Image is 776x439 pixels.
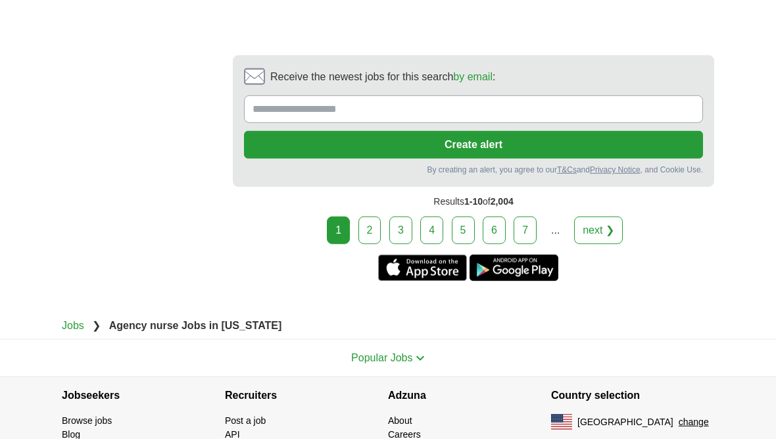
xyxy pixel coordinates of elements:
a: 5 [452,217,475,244]
a: next ❯ [574,217,623,244]
a: by email [453,71,493,82]
span: ❯ [92,320,101,331]
a: T&Cs [557,165,577,174]
img: toggle icon [416,355,425,361]
a: 6 [483,217,506,244]
a: Post a job [225,415,266,426]
span: [GEOGRAPHIC_DATA] [577,415,673,429]
div: By creating an alert, you agree to our and , and Cookie Use. [244,164,703,176]
h4: Country selection [551,377,714,414]
a: 7 [514,217,537,244]
span: 1-10 [464,196,483,207]
a: Get the iPhone app [378,255,467,281]
a: 3 [389,217,412,244]
a: Privacy Notice [590,165,641,174]
div: 1 [327,217,350,244]
a: Jobs [62,320,84,331]
button: Create alert [244,131,703,159]
a: Browse jobs [62,415,112,426]
a: Get the Android app [470,255,558,281]
a: 4 [420,217,443,244]
a: About [388,415,412,426]
div: ... [543,217,569,244]
a: 2 [358,217,381,244]
span: Receive the newest jobs for this search : [270,69,495,85]
button: change [679,415,709,429]
div: Results of [233,187,714,217]
span: 2,004 [491,196,514,207]
img: US flag [551,414,572,430]
strong: Agency nurse Jobs in [US_STATE] [109,320,282,331]
span: Popular Jobs [351,352,412,363]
